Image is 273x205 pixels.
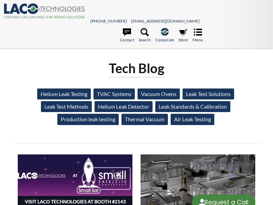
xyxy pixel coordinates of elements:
[90,18,127,24] a: [PHONE_NUMBER]
[57,114,119,125] a: Production leak testing
[41,101,92,112] a: Leak Test Methods
[178,28,188,43] a: Store
[138,88,180,99] a: Vacuum Ovens
[192,28,203,43] a: Menu
[120,28,134,43] a: Contact
[171,114,214,125] a: Air Leak Testing
[109,60,164,77] h1: Tech Blog
[37,88,91,99] a: Helium Leak Testing
[155,37,174,43] span: Corporate
[131,18,200,24] a: [EMAIL_ADDRESS][DOMAIN_NAME]
[94,88,135,99] a: TVAC Systems
[121,114,168,125] a: Thermal Vacuum
[139,28,151,43] a: Search
[155,101,230,112] a: Leak Standards & Calibration
[95,101,153,112] a: Helium Leak Detector
[183,88,234,99] a: Leak Test Solutions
